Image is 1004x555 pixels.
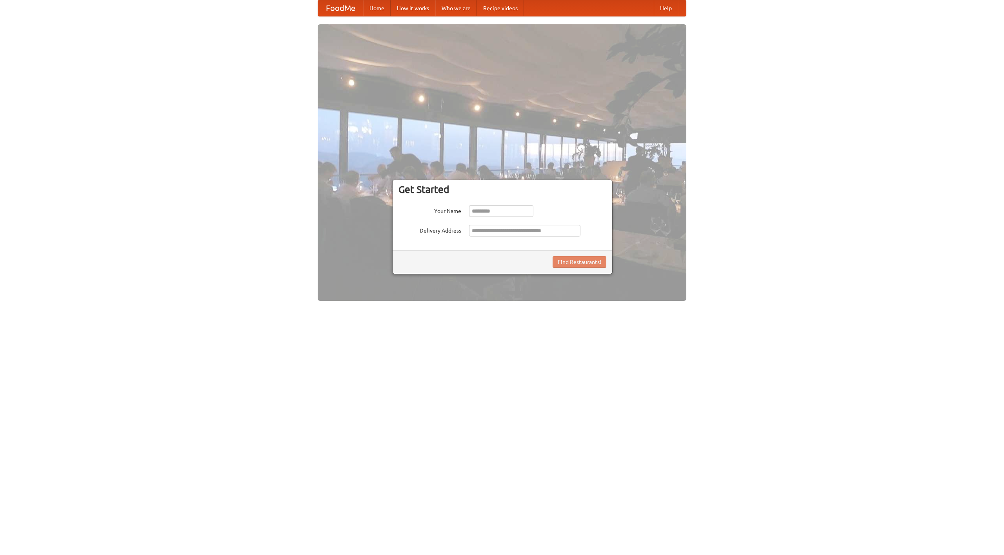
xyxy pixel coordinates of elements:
a: Help [654,0,678,16]
a: Who we are [435,0,477,16]
h3: Get Started [398,184,606,195]
button: Find Restaurants! [553,256,606,268]
a: How it works [391,0,435,16]
a: FoodMe [318,0,363,16]
label: Your Name [398,205,461,215]
a: Home [363,0,391,16]
label: Delivery Address [398,225,461,235]
a: Recipe videos [477,0,524,16]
